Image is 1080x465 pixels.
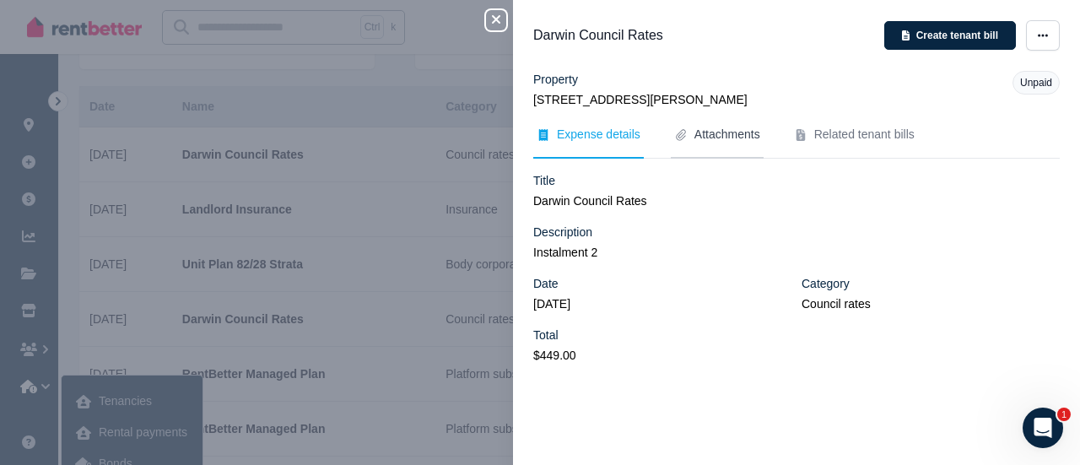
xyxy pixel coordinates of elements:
iframe: Intercom live chat [1023,408,1063,448]
label: Description [533,224,592,241]
span: Darwin Council Rates [533,25,663,46]
span: Related tenant bills [814,126,915,143]
nav: Tabs [533,126,1060,159]
label: Category [802,275,850,292]
span: Expense details [557,126,640,143]
legend: Council rates [802,295,1060,313]
label: Date [533,275,559,292]
legend: Instalment 2 [533,244,1060,262]
span: Attachments [694,126,760,143]
label: Total [533,327,559,343]
label: Title [533,172,555,189]
legend: Darwin Council Rates [533,192,1060,210]
legend: [STREET_ADDRESS][PERSON_NAME] [533,91,1060,109]
label: Property [533,71,578,88]
button: Create tenant bill [884,21,1016,50]
legend: $449.00 [533,347,791,365]
span: Unpaid [1020,77,1052,89]
legend: [DATE] [533,295,791,313]
span: 1 [1057,408,1071,421]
